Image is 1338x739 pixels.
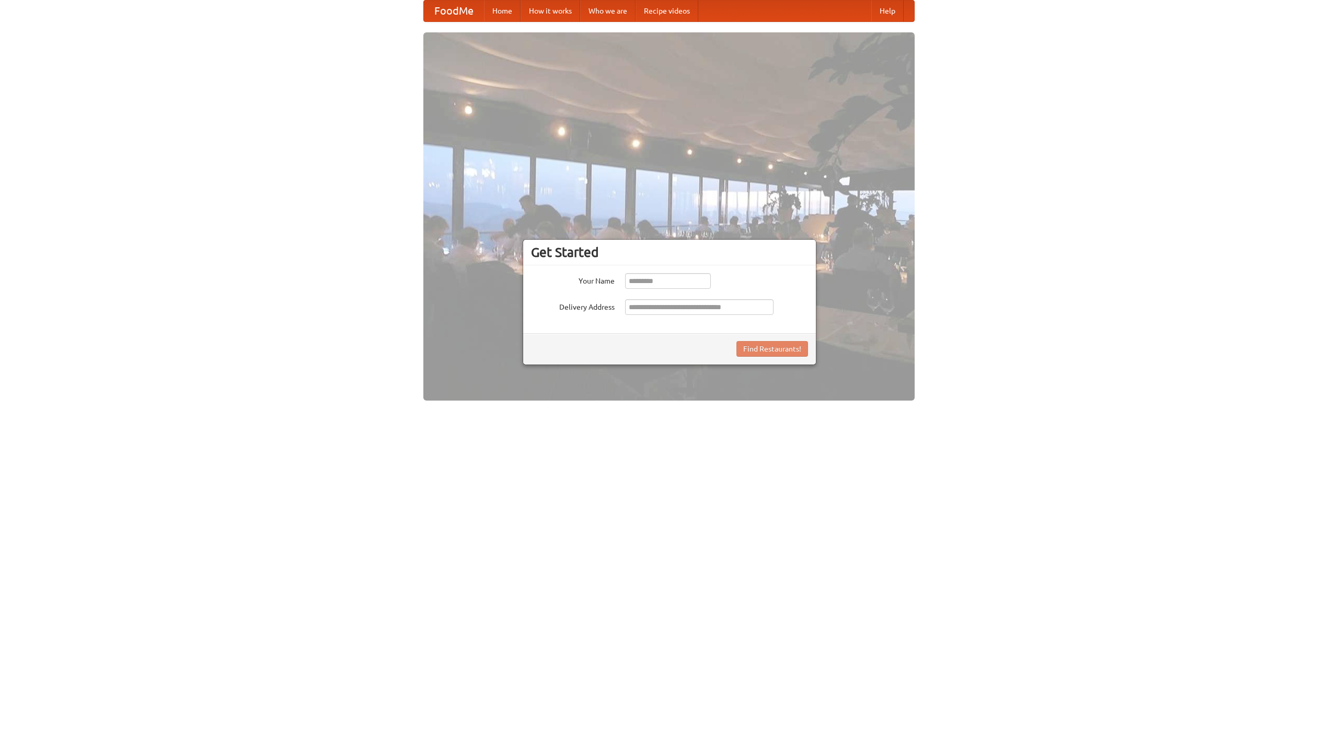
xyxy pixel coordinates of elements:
a: How it works [521,1,580,21]
a: FoodMe [424,1,484,21]
a: Home [484,1,521,21]
label: Delivery Address [531,299,615,312]
a: Who we are [580,1,636,21]
h3: Get Started [531,244,808,260]
a: Recipe videos [636,1,698,21]
label: Your Name [531,273,615,286]
button: Find Restaurants! [736,341,808,357]
a: Help [871,1,904,21]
